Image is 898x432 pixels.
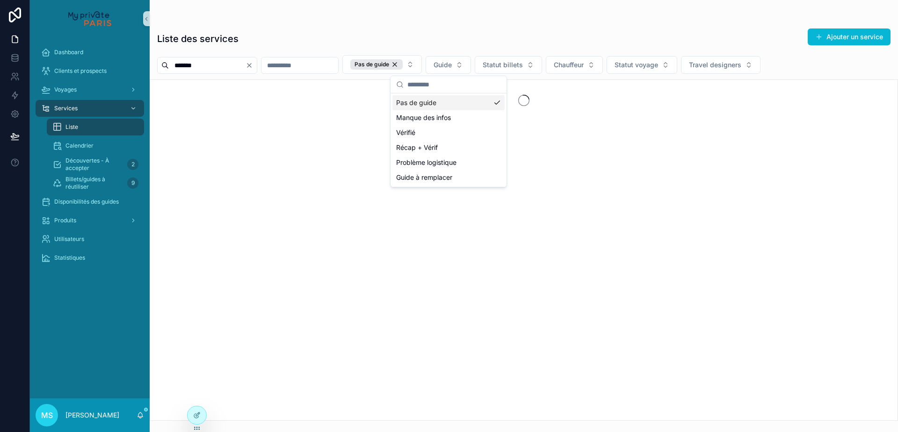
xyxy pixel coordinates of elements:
a: Billets/guides à réutiliser9 [47,175,144,191]
span: MS [41,410,53,421]
a: Clients et prospects [36,63,144,79]
h1: Liste des services [157,32,239,45]
span: Découvertes - À accepter [65,157,123,172]
img: App logo [68,11,111,26]
span: Statut billets [483,60,523,70]
div: Suggestions [391,93,507,187]
a: Liste [47,119,144,135]
span: Statistiques [54,254,85,262]
button: Ajouter un service [808,28,891,45]
div: 9 [127,177,138,189]
div: Guide à remplacer [392,170,505,185]
span: Utilisateurs [54,235,84,243]
span: Calendrier [65,142,94,149]
div: scrollable content [30,37,150,278]
a: Produits [36,212,144,229]
div: Pas de guide [392,95,505,110]
a: Disponibilités des guides [36,193,144,210]
div: Pas de guide [350,59,403,70]
button: Select Button [546,56,603,74]
a: Calendrier [47,137,144,154]
p: [PERSON_NAME] [65,411,119,420]
div: Problème logistique [392,155,505,170]
button: Select Button [475,56,542,74]
button: Select Button [426,56,471,74]
button: Unselect PAS_DE_GUIDE [350,59,403,70]
a: Découvertes - À accepter2 [47,156,144,173]
span: Guide [434,60,452,70]
span: Voyages [54,86,77,93]
button: Select Button [342,55,422,74]
a: Dashboard [36,44,144,61]
a: Statistiques [36,249,144,266]
div: Vérifié [392,125,505,140]
span: Disponibilités des guides [54,198,119,205]
span: Services [54,105,78,112]
span: Produits [54,217,76,224]
span: Chauffeur [554,60,584,70]
a: Utilisateurs [36,231,144,248]
span: Dashboard [54,49,83,56]
div: Manque des infos [392,110,505,125]
button: Select Button [681,56,760,74]
a: Voyages [36,81,144,98]
span: Travel designers [689,60,741,70]
div: Récap + Vérif [392,140,505,155]
span: Liste [65,123,78,131]
span: Billets/guides à réutiliser [65,176,123,191]
span: Statut voyage [615,60,658,70]
button: Select Button [607,56,677,74]
a: Services [36,100,144,117]
button: Clear [246,62,257,69]
span: Clients et prospects [54,67,107,75]
div: 2 [127,159,138,170]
